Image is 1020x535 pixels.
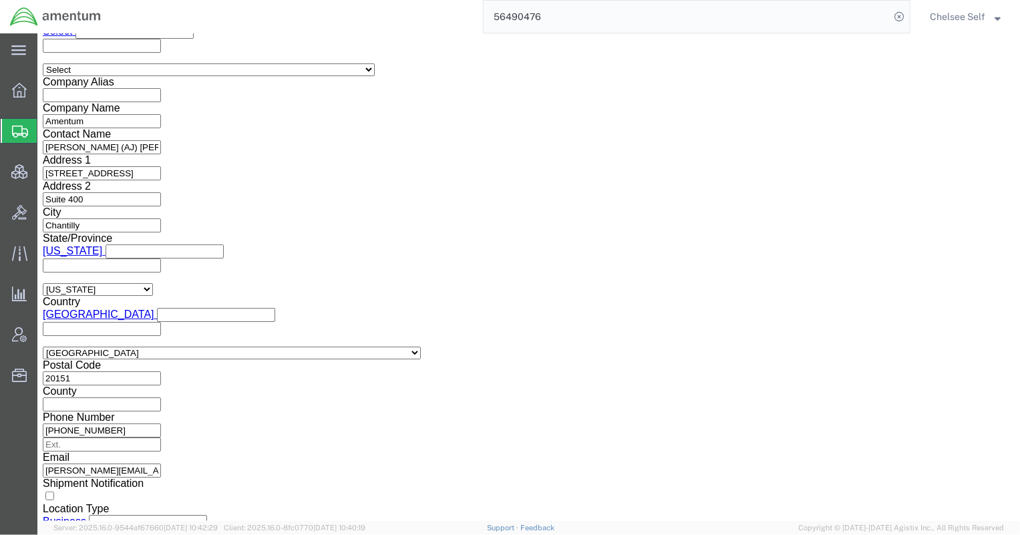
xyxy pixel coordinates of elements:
[520,524,554,532] a: Feedback
[930,9,985,24] span: Chelsee Self
[224,524,365,532] span: Client: 2025.16.0-8fc0770
[164,524,218,532] span: [DATE] 10:42:29
[929,9,1001,25] button: Chelsee Self
[37,33,1020,521] iframe: FS Legacy Container
[484,1,890,33] input: Search for shipment number, reference number
[487,524,520,532] a: Support
[313,524,365,532] span: [DATE] 10:40:19
[798,522,1004,534] span: Copyright © [DATE]-[DATE] Agistix Inc., All Rights Reserved
[53,524,218,532] span: Server: 2025.16.0-9544af67660
[9,7,102,27] img: logo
